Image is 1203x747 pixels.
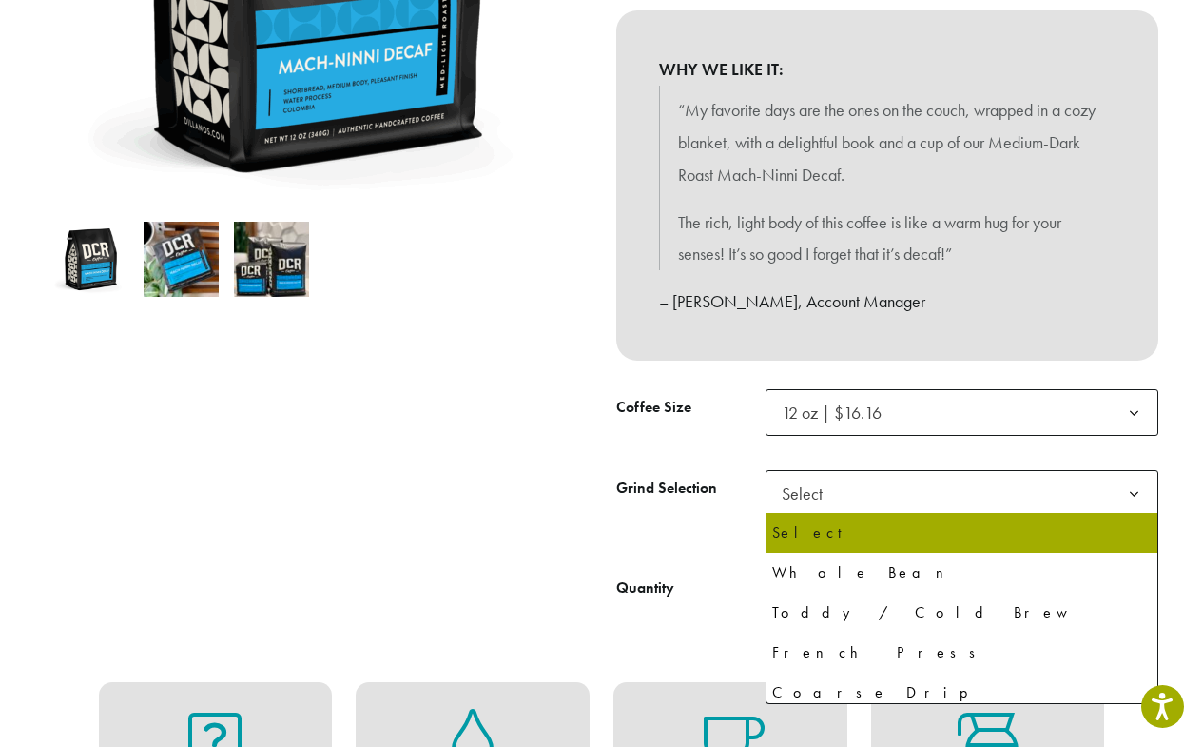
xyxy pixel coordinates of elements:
b: WHY WE LIKE IT: [659,53,1116,86]
label: Grind Selection [616,475,766,502]
div: French Press [772,639,1152,667]
span: 12 oz | $16.16 [782,402,882,423]
span: 12 oz | $16.16 [774,394,901,431]
img: Mach-Ninni Decaf - Image 3 [234,222,309,297]
li: Select [766,513,1157,553]
img: Mach-Ninni Decaf [53,222,128,297]
p: The rich, light body of this coffee is like a warm hug for your senses! It’s so good I forget tha... [678,206,1096,271]
img: Mach-Ninni Decaf - Image 2 [144,222,219,297]
span: Select [774,475,842,512]
div: Whole Bean [772,559,1152,587]
span: Select [766,470,1158,517]
p: – [PERSON_NAME], Account Manager [659,285,1116,318]
div: Quantity [616,577,674,600]
div: Coarse Drip [772,678,1152,707]
div: Toddy / Cold Brew [772,599,1152,627]
label: Coffee Size [616,394,766,422]
p: “My favorite days are the ones on the couch, wrapped in a cozy blanket, with a delightful book an... [678,94,1096,190]
span: 12 oz | $16.16 [766,389,1158,436]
